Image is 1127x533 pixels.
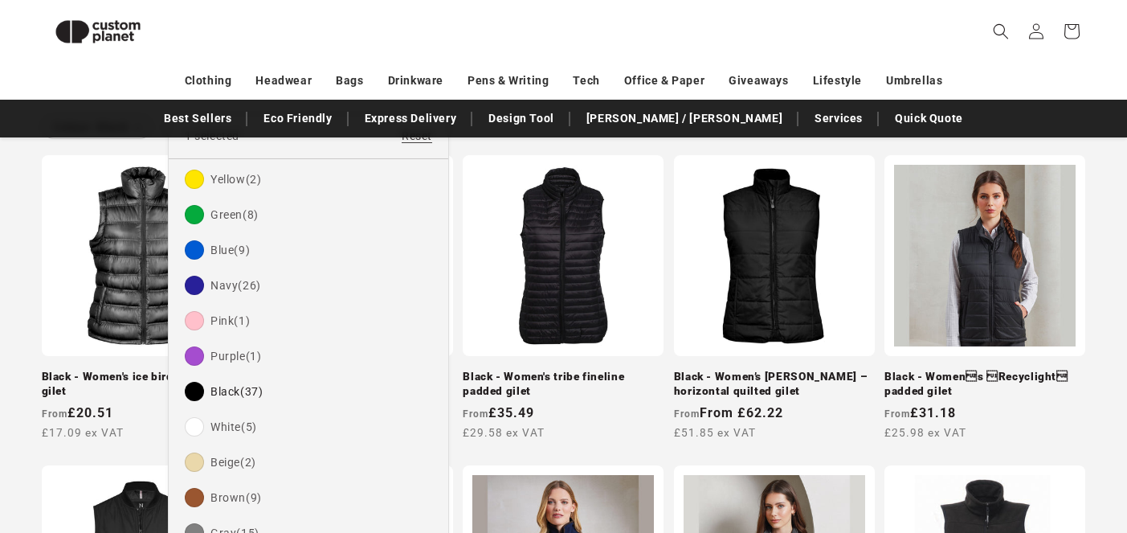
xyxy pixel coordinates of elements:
[468,67,549,95] a: Pens & Writing
[357,105,465,133] a: Express Delivery
[185,67,232,95] a: Clothing
[336,67,363,95] a: Bags
[480,105,562,133] a: Design Tool
[578,105,790,133] a: [PERSON_NAME] / [PERSON_NAME]
[806,105,871,133] a: Services
[255,105,340,133] a: Eco Friendly
[813,67,862,95] a: Lifestyle
[887,105,971,133] a: Quick Quote
[886,67,942,95] a: Umbrellas
[983,14,1019,49] summary: Search
[388,67,443,95] a: Drinkware
[851,359,1127,533] iframe: Chat Widget
[624,67,704,95] a: Office & Paper
[255,67,312,95] a: Headwear
[42,6,154,57] img: Custom Planet
[729,67,788,95] a: Giveaways
[156,105,239,133] a: Best Sellers
[573,67,599,95] a: Tech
